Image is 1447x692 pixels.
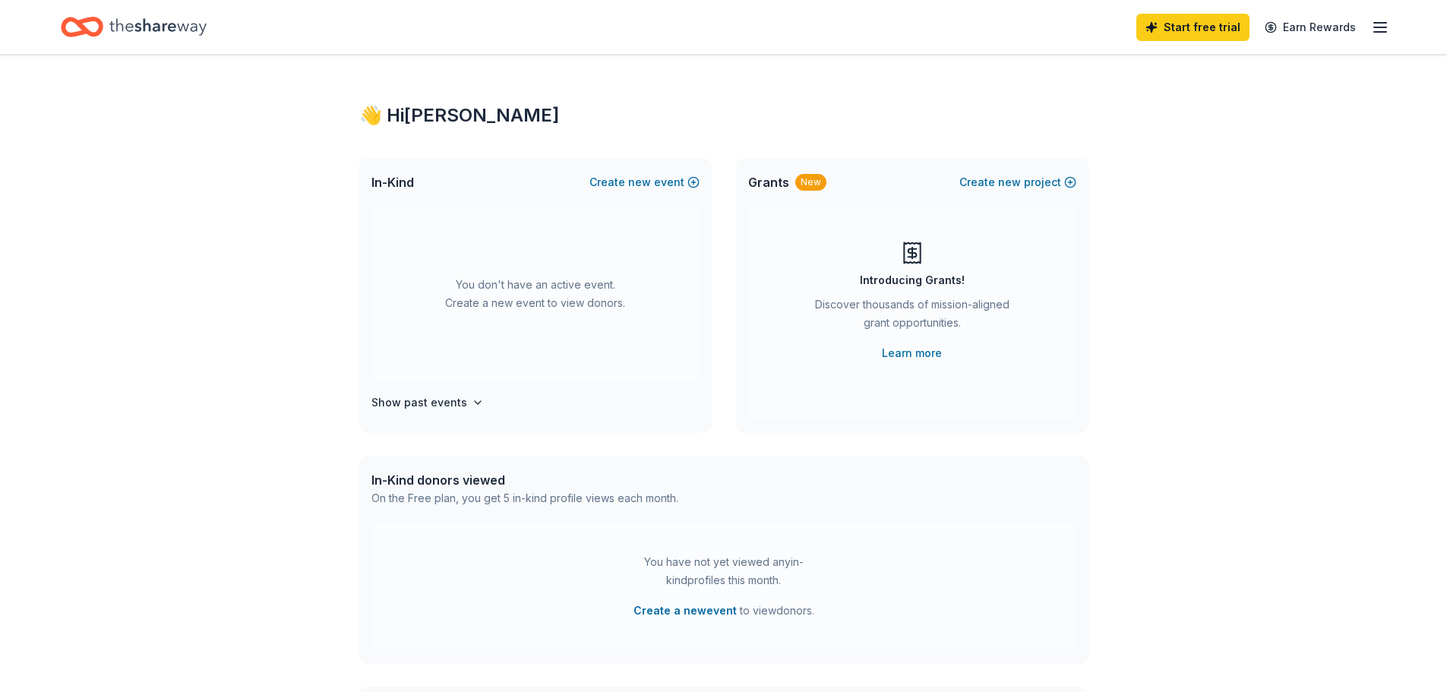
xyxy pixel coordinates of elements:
a: Start free trial [1136,14,1250,41]
button: Create a newevent [633,602,737,620]
a: Home [61,9,207,45]
button: Createnewproject [959,173,1076,191]
div: 👋 Hi [PERSON_NAME] [359,103,1088,128]
div: In-Kind donors viewed [371,471,678,489]
div: New [795,174,826,191]
span: new [628,173,651,191]
span: Grants [748,173,789,191]
a: Learn more [882,344,942,362]
button: Createnewevent [589,173,700,191]
div: You have not yet viewed any in-kind profiles this month. [629,553,819,589]
span: In-Kind [371,173,414,191]
span: to view donors . [633,602,814,620]
span: new [998,173,1021,191]
div: Introducing Grants! [860,271,965,289]
div: You don't have an active event. Create a new event to view donors. [371,207,700,381]
h4: Show past events [371,393,467,412]
div: On the Free plan, you get 5 in-kind profile views each month. [371,489,678,507]
div: Discover thousands of mission-aligned grant opportunities. [809,295,1016,338]
a: Earn Rewards [1256,14,1365,41]
button: Show past events [371,393,484,412]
